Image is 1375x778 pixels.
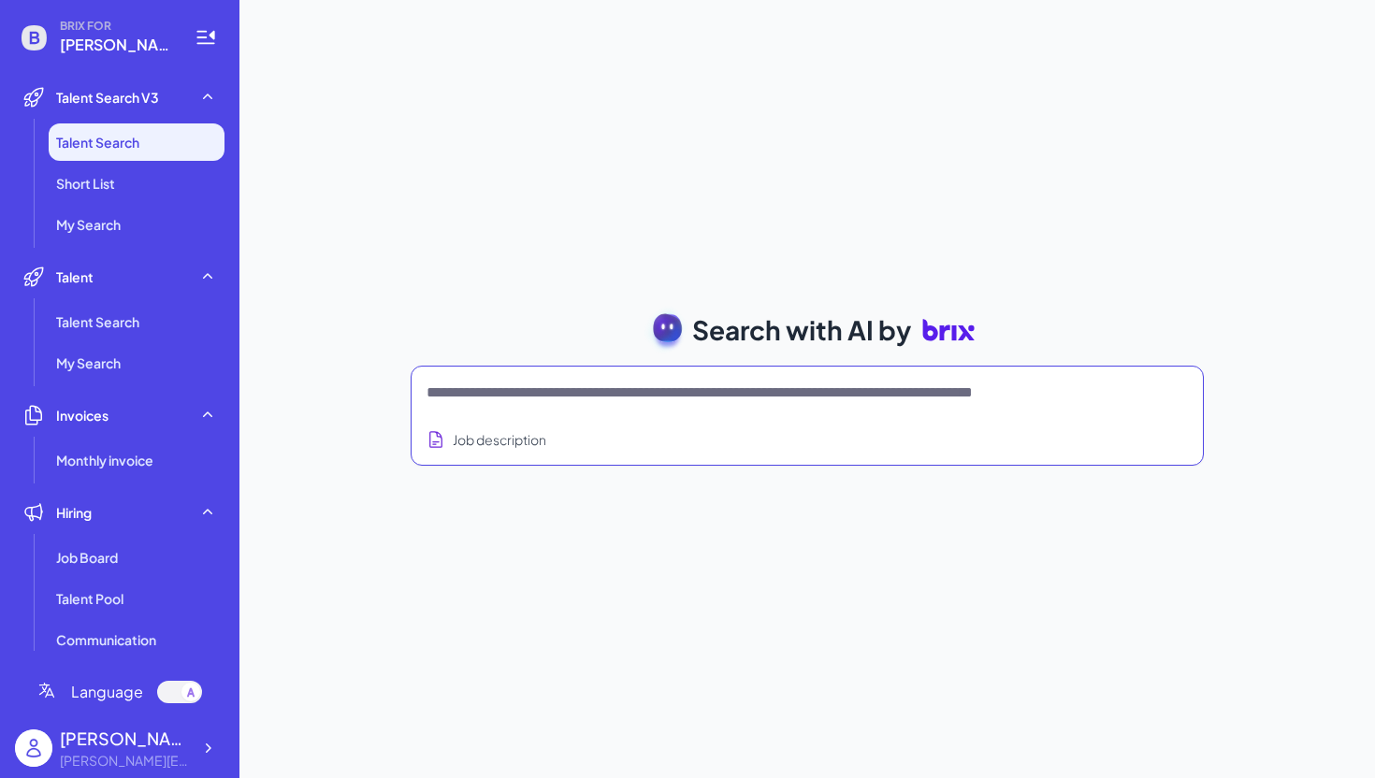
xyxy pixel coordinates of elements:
[56,215,121,234] span: My Search
[56,630,156,649] span: Communication
[56,174,115,193] span: Short List
[15,729,52,767] img: user_logo.png
[56,133,139,151] span: Talent Search
[56,267,94,286] span: Talent
[427,423,546,457] button: Search using job description
[56,88,159,107] span: Talent Search V3
[56,406,109,425] span: Invoices
[60,34,172,56] span: fiona.jjsun@gmail.com
[60,19,172,34] span: BRIX FOR
[56,353,121,372] span: My Search
[692,310,911,350] span: Search with AI by
[56,312,139,331] span: Talent Search
[60,751,191,771] div: fiona.jjsun@gmail.com
[56,503,92,522] span: Hiring
[71,681,143,703] span: Language
[56,451,153,469] span: Monthly invoice
[60,726,191,751] div: Fiona Sun
[56,548,118,567] span: Job Board
[56,589,123,608] span: Talent Pool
